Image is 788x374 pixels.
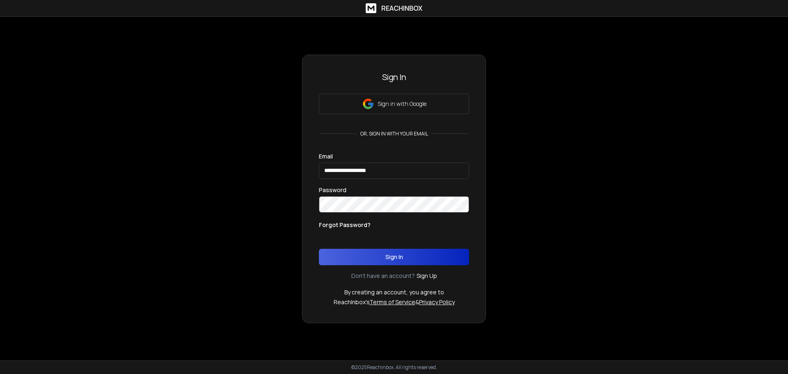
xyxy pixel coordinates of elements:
h1: ReachInbox [381,3,422,13]
a: Terms of Service [369,298,415,306]
p: By creating an account, you agree to [344,288,444,296]
p: ReachInbox's & [334,298,455,306]
p: Forgot Password? [319,221,371,229]
h3: Sign In [319,71,469,83]
button: Sign in with Google [319,94,469,114]
p: or, sign in with your email [357,131,431,137]
button: Sign In [319,249,469,265]
a: ReachInbox [366,3,422,13]
label: Email [319,154,333,159]
label: Password [319,187,346,193]
p: © 2025 Reachinbox. All rights reserved. [351,364,437,371]
a: Sign Up [417,272,437,280]
p: Sign in with Google [378,100,426,108]
a: Privacy Policy [419,298,455,306]
p: Don't have an account? [351,272,415,280]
